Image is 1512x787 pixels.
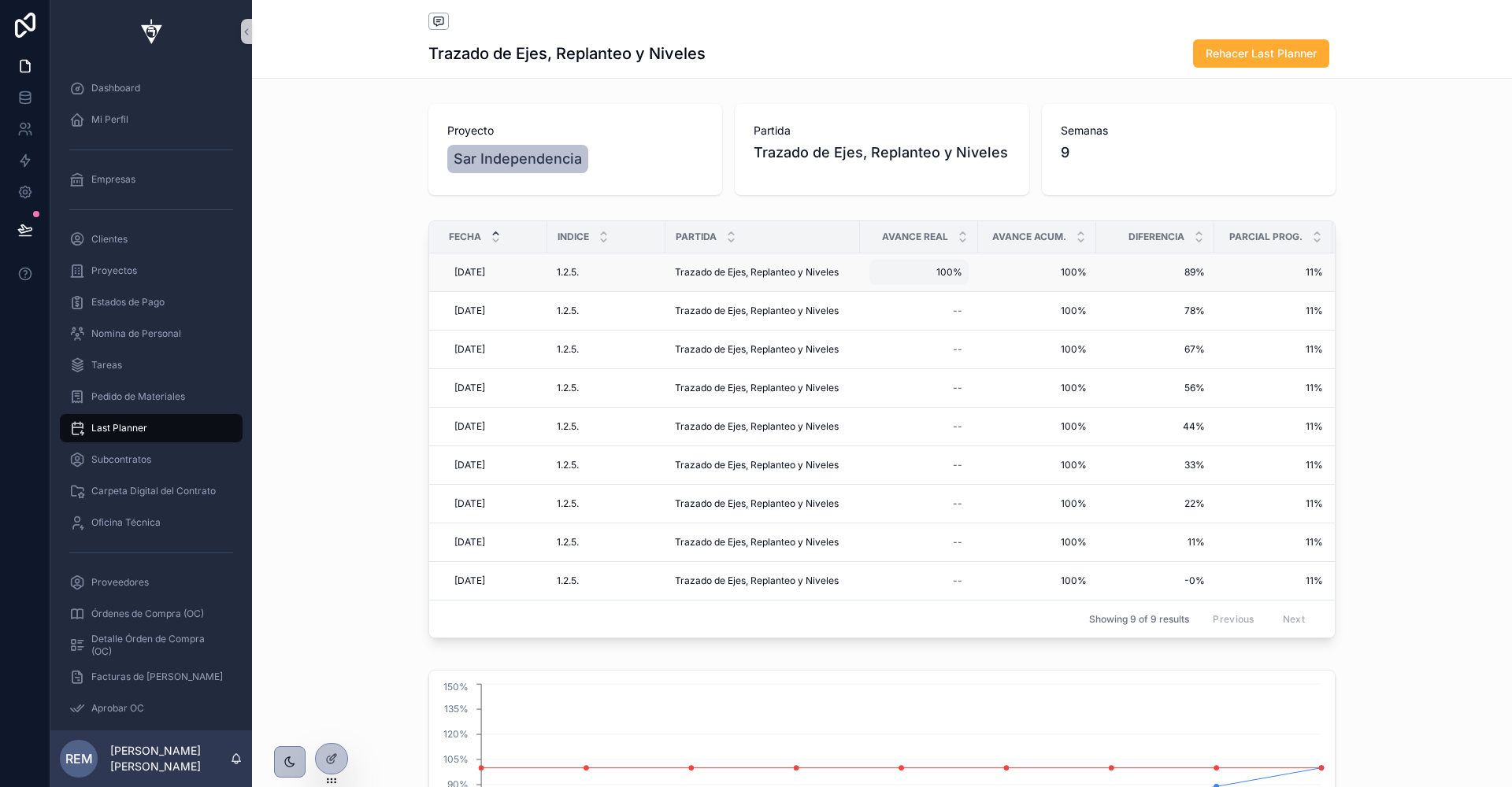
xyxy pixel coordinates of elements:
[1224,575,1323,587] a: 11%
[988,575,1087,587] a: 100%
[557,266,656,279] a: 1.2.5.
[91,296,165,309] span: Estados de Pago
[60,105,243,134] a: Mi Perfil
[1224,305,1323,317] a: 11%
[448,568,538,593] a: [DATE]
[1333,266,1432,279] span: 11%
[557,459,579,471] span: 1.2.5.
[953,536,962,549] div: --
[91,233,128,246] span: Clientes
[988,305,1087,317] a: 100%
[91,516,161,529] span: Oficina Técnica
[454,420,485,433] span: [DATE]
[953,305,962,317] div: --
[557,305,579,317] span: 1.2.5.
[448,453,538,478] a: [DATE]
[91,608,204,620] span: Órdenes de Compra (OC)
[60,257,243,285] a: Proyectos
[60,225,243,253] a: Clientes
[675,420,839,433] span: Trazado de Ejes, Replanteo y Niveles
[1224,266,1323,279] a: 11%
[60,508,243,537] a: Oficina Técnica
[1224,382,1323,394] a: 11%
[1333,420,1432,433] a: 56%
[1106,343,1205,356] a: 67%
[1333,459,1432,471] a: 67%
[675,459,850,471] a: Trazado de Ejes, Replanteo y Niveles
[60,477,243,505] a: Carpeta Digital del Contrato
[60,600,243,628] a: Órdenes de Compra (OC)
[557,497,656,510] a: 1.2.5.
[447,123,703,139] span: Proyecto
[988,382,1087,394] span: 100%
[953,343,962,356] div: --
[110,743,230,774] p: [PERSON_NAME] [PERSON_NAME]
[675,459,839,471] span: Trazado de Ejes, Replanteo y Niveles
[91,453,151,466] span: Subcontratos
[675,575,850,587] a: Trazado de Ejes, Replanteo y Niveles
[454,459,485,471] span: [DATE]
[1333,536,1432,549] a: 89%
[953,459,962,471] div: --
[675,497,839,510] span: Trazado de Ejes, Replanteo y Niveles
[1333,343,1432,356] a: 33%
[448,491,538,516] a: [DATE]
[1333,305,1432,317] a: 22%
[675,382,839,394] span: Trazado de Ejes, Replanteo y Niveles
[557,575,656,587] a: 1.2.5.
[1333,497,1432,510] a: 78%
[91,702,144,715] span: Aprobar OC
[1106,266,1205,279] a: 89%
[60,74,243,102] a: Dashboard
[988,420,1087,433] a: 100%
[448,414,538,439] a: [DATE]
[448,260,538,285] a: [DATE]
[1333,382,1432,394] a: 44%
[91,173,135,186] span: Empresas
[675,382,850,394] a: Trazado de Ejes, Replanteo y Niveles
[675,305,850,317] a: Trazado de Ejes, Replanteo y Niveles
[1106,305,1205,317] span: 78%
[1224,343,1323,356] a: 11%
[454,266,485,279] span: [DATE]
[1224,420,1323,433] span: 11%
[443,681,469,693] tspan: 150%
[675,305,839,317] span: Trazado de Ejes, Replanteo y Niveles
[1224,497,1323,510] a: 11%
[869,568,969,593] a: --
[676,231,717,243] span: Partida
[1106,459,1205,471] a: 33%
[454,575,485,587] span: [DATE]
[988,459,1087,471] a: 100%
[557,497,579,510] span: 1.2.5.
[675,266,850,279] a: Trazado de Ejes, Replanteo y Niveles
[91,576,149,589] span: Proveedores
[869,375,969,401] a: --
[91,359,122,371] span: Tareas
[988,536,1087,549] a: 100%
[675,343,839,356] span: Trazado de Ejes, Replanteo y Niveles
[1224,459,1323,471] span: 11%
[91,264,137,277] span: Proyectos
[557,305,656,317] a: 1.2.5.
[869,298,969,323] a: --
[60,165,243,194] a: Empresas
[557,420,579,433] span: 1.2.5.
[454,305,485,317] span: [DATE]
[448,530,538,555] a: [DATE]
[1089,613,1189,626] span: Showing 9 of 9 results
[557,459,656,471] a: 1.2.5.
[953,420,962,433] div: --
[454,536,485,549] span: [DATE]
